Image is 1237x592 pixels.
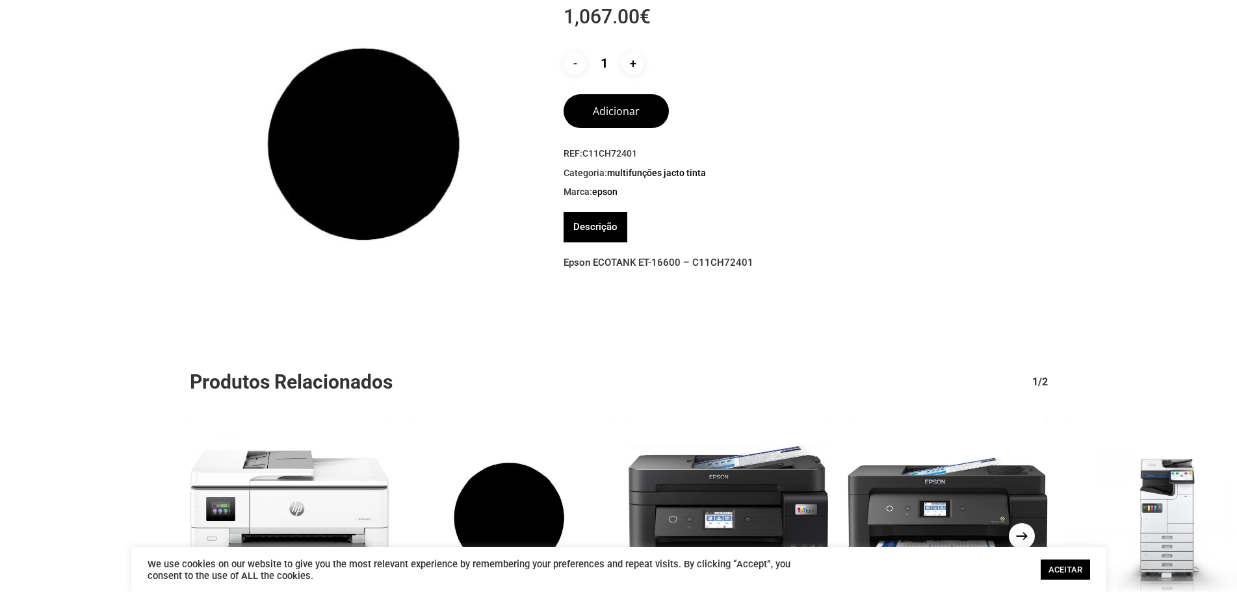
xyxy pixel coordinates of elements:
button: Adicionar [564,94,669,128]
a: EPSON [592,186,618,198]
div: We use cookies on our website to give you the most relevant experience by remembering your prefer... [148,558,807,582]
bdi: 1,067.00 [564,5,651,28]
div: 1/2 [1019,369,1048,395]
span: C11CH72401 [582,148,637,159]
p: Epson ECOTANK ET-16600 – C11CH72401 [564,252,1047,273]
h2: Produtos Relacionados [190,369,1058,395]
span: Marca: [564,186,1047,199]
span: € [640,5,651,28]
a: Multifunções Jacto Tinta [607,167,706,179]
span: Categoria: [564,167,1047,180]
button: Next [1009,523,1035,549]
input: - [564,52,586,75]
span: REF: [564,148,1047,161]
a: ACEITAR [1041,560,1090,580]
input: Product quantity [589,52,619,75]
a: Descrição [573,212,618,242]
input: + [621,52,644,75]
